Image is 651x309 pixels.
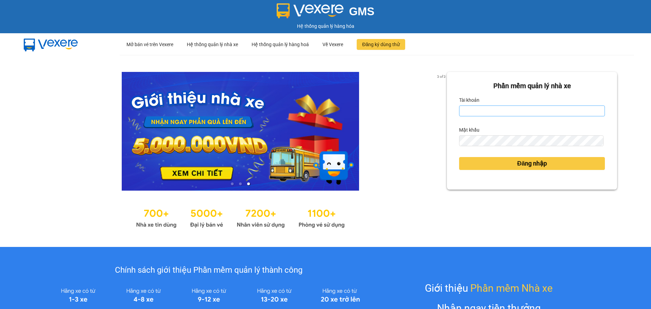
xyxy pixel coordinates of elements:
[437,72,447,191] button: next slide / item
[362,41,400,48] span: Đăng ký dùng thử
[459,105,605,116] input: Tài khoản
[435,72,447,81] p: 3 of 3
[322,34,343,55] div: Về Vexere
[136,204,345,230] img: Statistics.png
[252,34,309,55] div: Hệ thống quản lý hàng hoá
[459,81,605,91] div: Phần mềm quản lý nhà xe
[517,159,547,168] span: Đăng nhập
[126,34,173,55] div: Mở bán vé trên Vexere
[187,34,238,55] div: Hệ thống quản lý nhà xe
[459,135,603,146] input: Mật khẩu
[277,3,344,18] img: logo 2
[247,182,250,185] li: slide item 3
[470,280,553,296] span: Phần mềm Nhà xe
[45,264,372,277] div: Chính sách giới thiệu Phần mềm quản lý thành công
[459,124,479,135] label: Mật khẩu
[17,33,85,56] img: mbUUG5Q.png
[2,22,649,30] div: Hệ thống quản lý hàng hóa
[459,157,605,170] button: Đăng nhập
[277,10,375,16] a: GMS
[357,39,405,50] button: Đăng ký dùng thử
[425,280,553,296] div: Giới thiệu
[231,182,234,185] li: slide item 1
[34,72,43,191] button: previous slide / item
[239,182,242,185] li: slide item 2
[349,5,374,18] span: GMS
[459,95,479,105] label: Tài khoản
